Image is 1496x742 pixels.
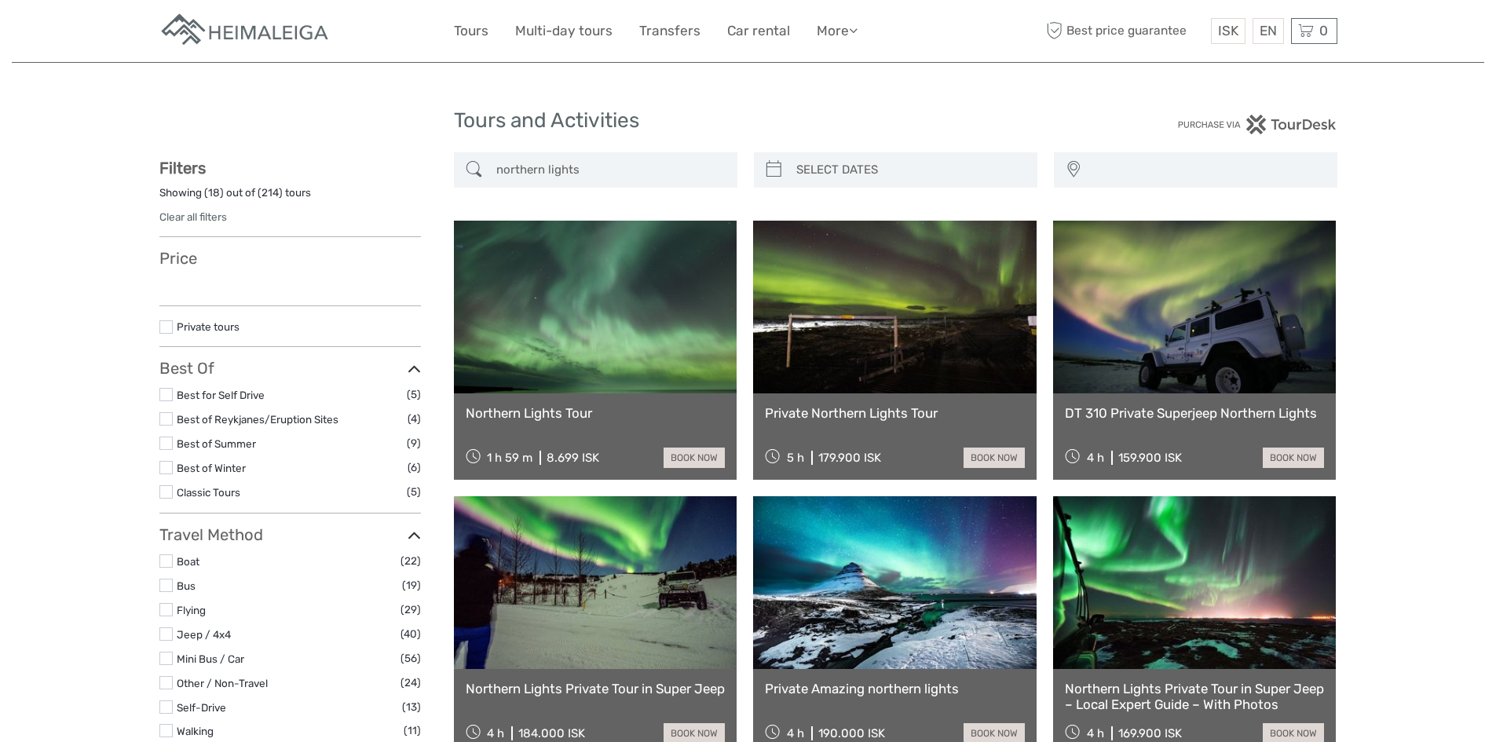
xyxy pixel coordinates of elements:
[466,405,726,421] a: Northern Lights Tour
[404,722,421,740] span: (11)
[490,156,730,184] input: SEARCH
[177,677,268,689] a: Other / Non-Travel
[790,156,1030,184] input: SELECT DATES
[1317,23,1330,38] span: 0
[408,459,421,477] span: (6)
[177,604,206,616] a: Flying
[159,359,421,378] h3: Best Of
[1177,115,1337,134] img: PurchaseViaTourDesk.png
[547,451,599,465] div: 8.699 ISK
[159,185,421,210] div: Showing ( ) out of ( ) tours
[177,437,256,450] a: Best of Summer
[454,108,1043,133] h1: Tours and Activities
[262,185,279,200] label: 214
[177,555,199,568] a: Boat
[402,698,421,716] span: (13)
[177,579,196,592] a: Bus
[177,389,265,401] a: Best for Self Drive
[177,652,244,665] a: Mini Bus / Car
[177,413,338,426] a: Best of Reykjanes/Eruption Sites
[177,486,240,499] a: Classic Tours
[159,159,206,177] strong: Filters
[1087,726,1104,740] span: 4 h
[177,725,214,737] a: Walking
[1043,18,1207,44] span: Best price guarantee
[407,434,421,452] span: (9)
[664,448,725,468] a: book now
[407,483,421,501] span: (5)
[765,405,1025,421] a: Private Northern Lights Tour
[765,681,1025,696] a: Private Amazing northern lights
[159,525,421,544] h3: Travel Method
[1118,451,1182,465] div: 159.900 ISK
[1087,451,1104,465] span: 4 h
[1263,448,1324,468] a: book now
[177,320,240,333] a: Private tours
[407,386,421,404] span: (5)
[1065,405,1325,421] a: DT 310 Private Superjeep Northern Lights
[518,726,585,740] div: 184.000 ISK
[466,681,726,696] a: Northern Lights Private Tour in Super Jeep
[818,451,881,465] div: 179.900 ISK
[787,726,804,740] span: 4 h
[208,185,220,200] label: 18
[1065,681,1325,713] a: Northern Lights Private Tour in Super Jeep – Local Expert Guide – With Photos
[177,462,246,474] a: Best of Winter
[1218,23,1238,38] span: ISK
[1118,726,1182,740] div: 169.900 ISK
[159,249,421,268] h3: Price
[487,451,532,465] span: 1 h 59 m
[639,20,700,42] a: Transfers
[402,576,421,594] span: (19)
[177,701,226,714] a: Self-Drive
[159,12,332,50] img: Apartments in Reykjavik
[515,20,613,42] a: Multi-day tours
[727,20,790,42] a: Car rental
[964,448,1025,468] a: book now
[401,625,421,643] span: (40)
[1253,18,1284,44] div: EN
[818,726,885,740] div: 190.000 ISK
[454,20,488,42] a: Tours
[401,552,421,570] span: (22)
[817,20,858,42] a: More
[408,410,421,428] span: (4)
[401,649,421,667] span: (56)
[177,628,231,641] a: Jeep / 4x4
[787,451,804,465] span: 5 h
[401,674,421,692] span: (24)
[487,726,504,740] span: 4 h
[401,601,421,619] span: (29)
[159,210,227,223] a: Clear all filters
